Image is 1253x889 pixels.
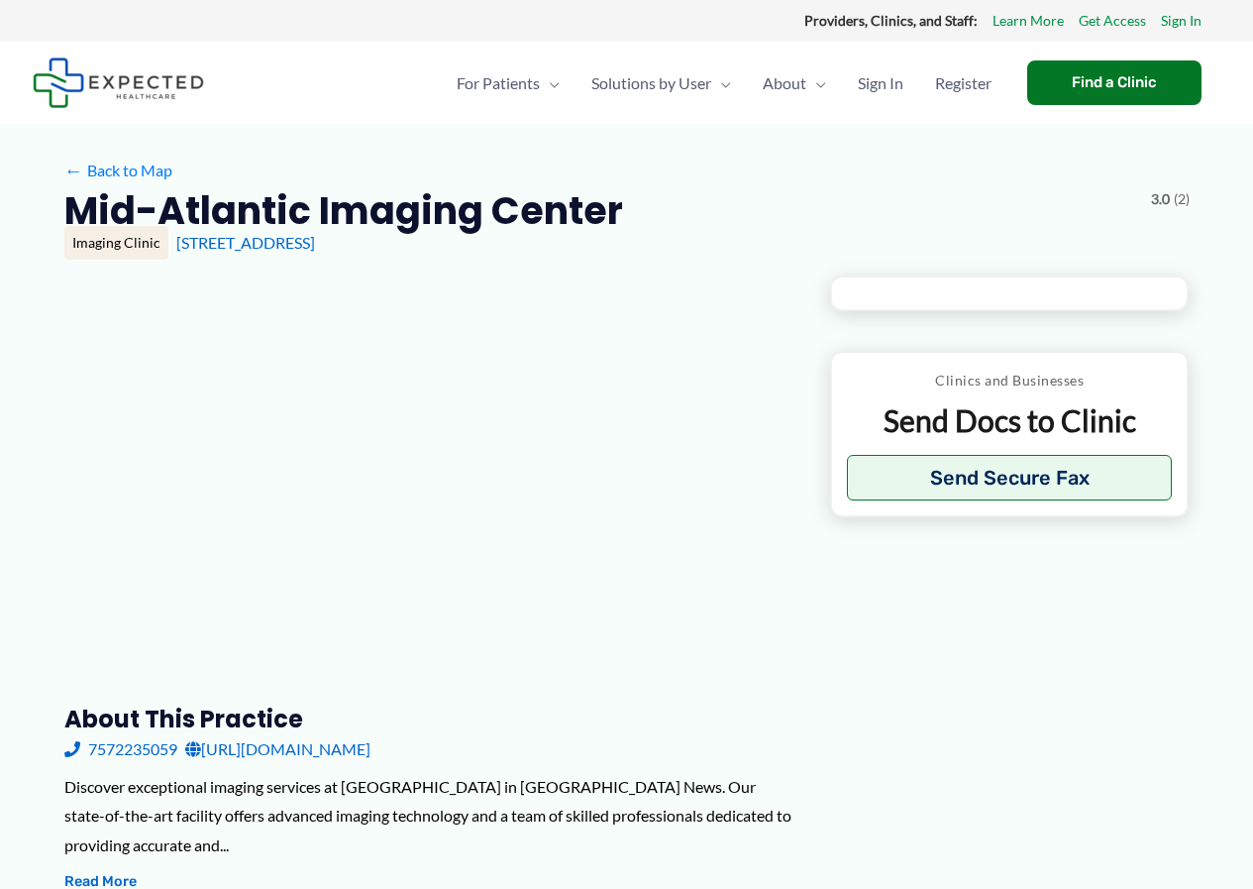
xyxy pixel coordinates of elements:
[540,49,560,118] span: Menu Toggle
[992,8,1064,34] a: Learn More
[591,49,711,118] span: Solutions by User
[858,49,903,118] span: Sign In
[64,186,623,235] h2: Mid-Atlantic Imaging Center
[1174,186,1190,212] span: (2)
[847,401,1173,440] p: Send Docs to Clinic
[935,49,992,118] span: Register
[1151,186,1170,212] span: 3.0
[847,368,1173,393] p: Clinics and Businesses
[64,161,83,179] span: ←
[763,49,806,118] span: About
[64,772,798,860] div: Discover exceptional imaging services at [GEOGRAPHIC_DATA] in [GEOGRAPHIC_DATA] News. Our state-o...
[441,49,575,118] a: For PatientsMenu Toggle
[1161,8,1201,34] a: Sign In
[804,12,978,29] strong: Providers, Clinics, and Staff:
[747,49,842,118] a: AboutMenu Toggle
[176,233,315,252] a: [STREET_ADDRESS]
[919,49,1007,118] a: Register
[185,734,370,764] a: [URL][DOMAIN_NAME]
[842,49,919,118] a: Sign In
[441,49,1007,118] nav: Primary Site Navigation
[575,49,747,118] a: Solutions by UserMenu Toggle
[711,49,731,118] span: Menu Toggle
[457,49,540,118] span: For Patients
[847,455,1173,500] button: Send Secure Fax
[64,704,798,734] h3: About this practice
[1079,8,1146,34] a: Get Access
[33,57,204,108] img: Expected Healthcare Logo - side, dark font, small
[1027,60,1201,105] a: Find a Clinic
[64,734,177,764] a: 7572235059
[64,226,168,260] div: Imaging Clinic
[64,156,172,185] a: ←Back to Map
[806,49,826,118] span: Menu Toggle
